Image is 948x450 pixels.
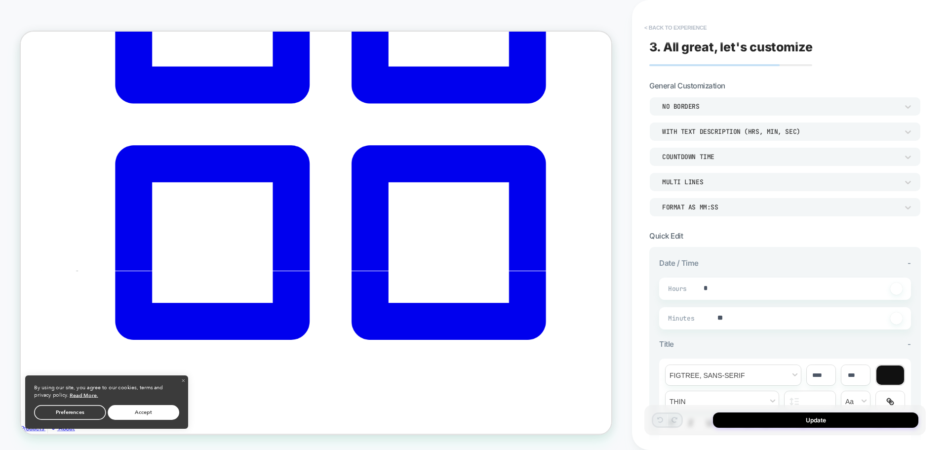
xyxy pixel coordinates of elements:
span: transform [841,391,870,411]
div: MULTI LINES [662,178,898,186]
div: COUNTDOWN TIME [662,153,898,161]
span: Date / Time [659,258,699,268]
span: fontWeight [666,391,779,411]
span: font [666,365,801,385]
span: - [908,339,911,349]
span: Hours [668,285,680,293]
span: Title [659,339,674,349]
span: Quick Edit [649,231,683,241]
span: General Customization [649,81,725,90]
div: Format as MM:SS [662,203,898,211]
span: Minutes [668,314,694,323]
div: NO BORDERS [662,102,898,111]
div: WITH TEXT DESCRIPTION (HRS, MIN, SEC) [662,127,898,136]
img: line height [790,398,799,406]
span: 3. All great, let's customize [649,40,813,54]
span: - [908,258,911,268]
button: < Back to experience [639,20,711,36]
button: Update [713,412,918,428]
